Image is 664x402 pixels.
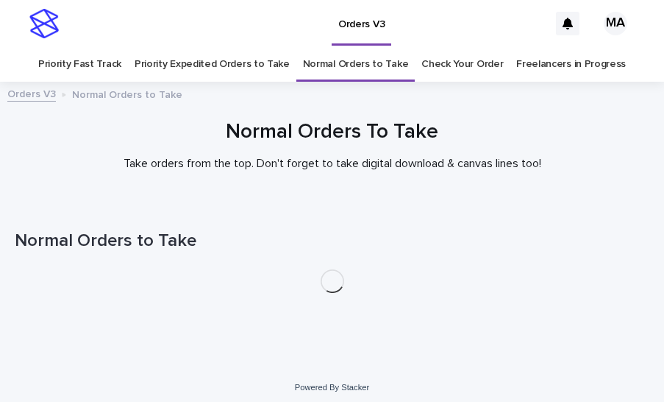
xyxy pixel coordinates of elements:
p: Normal Orders to Take [72,85,182,102]
a: Freelancers in Progress [516,47,626,82]
p: Take orders from the top. Don't forget to take digital download & canvas lines too! [38,157,626,171]
a: Priority Fast Track [38,47,121,82]
div: MA [604,12,627,35]
h1: Normal Orders To Take [15,120,649,145]
a: Normal Orders to Take [303,47,409,82]
a: Check Your Order [421,47,503,82]
a: Powered By Stacker [295,383,369,392]
img: stacker-logo-s-only.png [29,9,59,38]
h1: Normal Orders to Take [15,230,649,252]
a: Orders V3 [7,85,56,102]
a: Priority Expedited Orders to Take [135,47,290,82]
